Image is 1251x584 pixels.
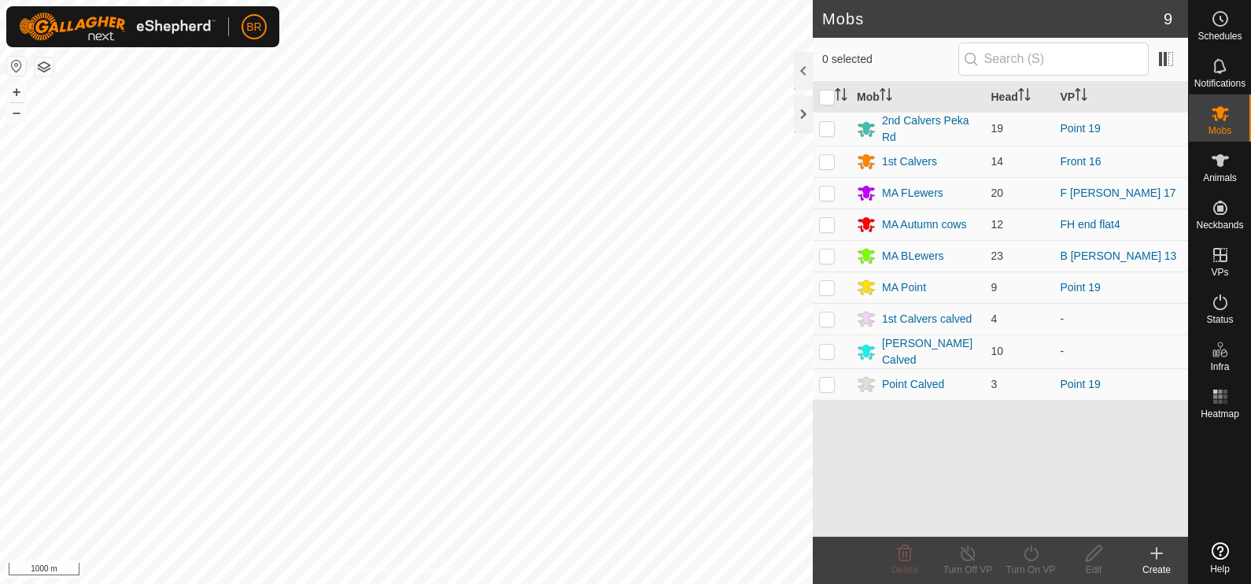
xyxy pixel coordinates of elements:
span: 23 [991,249,1004,262]
div: Edit [1062,563,1125,577]
span: 0 selected [822,51,958,68]
td: - [1054,335,1189,368]
span: 9 [1164,7,1172,31]
button: Reset Map [7,57,26,76]
span: Neckbands [1196,220,1243,230]
span: Mobs [1209,126,1231,135]
div: [PERSON_NAME] Calved [882,335,979,368]
div: Point Calved [882,376,944,393]
span: Heatmap [1201,409,1239,419]
span: 12 [991,218,1004,231]
div: MA Autumn cows [882,216,966,233]
span: Animals [1203,173,1237,183]
div: Create [1125,563,1188,577]
span: 3 [991,378,998,390]
div: 2nd Calvers Peka Rd [882,113,979,146]
span: Status [1206,315,1233,324]
span: VPs [1211,268,1228,277]
span: 10 [991,345,1004,357]
div: 1st Calvers calved [882,311,972,327]
div: Turn On VP [999,563,1062,577]
a: FH end flat4 [1061,218,1120,231]
img: Gallagher Logo [19,13,216,41]
th: Head [985,82,1054,113]
a: Point 19 [1061,122,1101,135]
span: 9 [991,281,998,294]
a: B [PERSON_NAME] 13 [1061,249,1177,262]
a: Privacy Policy [344,564,403,578]
span: 20 [991,187,1004,199]
span: 19 [991,122,1004,135]
a: Front 16 [1061,155,1102,168]
a: Help [1189,536,1251,580]
a: Contact Us [422,564,468,578]
span: Infra [1210,362,1229,371]
th: Mob [851,82,985,113]
div: MA Point [882,279,926,296]
span: Notifications [1194,79,1245,88]
p-sorticon: Activate to sort [1075,91,1087,103]
span: 14 [991,155,1004,168]
a: F [PERSON_NAME] 17 [1061,187,1176,199]
input: Search (S) [958,43,1149,76]
span: Schedules [1197,31,1242,41]
span: 4 [991,312,998,325]
div: MA FLewers [882,185,943,201]
span: Help [1210,564,1230,574]
p-sorticon: Activate to sort [880,91,892,103]
div: 1st Calvers [882,153,937,170]
th: VP [1054,82,1189,113]
p-sorticon: Activate to sort [1018,91,1031,103]
div: MA BLewers [882,248,944,264]
span: Delete [891,564,919,575]
button: Map Layers [35,57,54,76]
p-sorticon: Activate to sort [835,91,847,103]
div: Turn Off VP [936,563,999,577]
h2: Mobs [822,9,1164,28]
td: - [1054,303,1189,335]
a: Point 19 [1061,378,1101,390]
a: Point 19 [1061,281,1101,294]
button: + [7,83,26,102]
span: BR [246,19,261,35]
button: – [7,103,26,122]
